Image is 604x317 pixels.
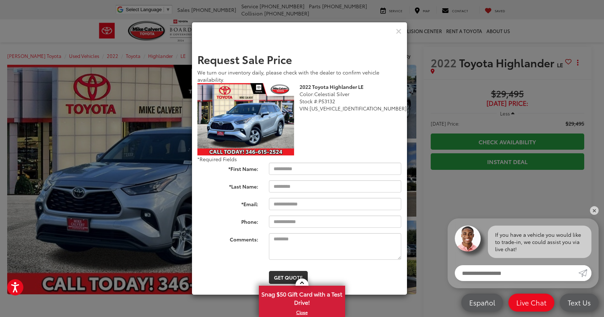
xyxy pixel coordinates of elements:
[578,265,591,281] a: Submit
[299,98,319,105] span: Stock #:
[192,233,264,243] label: Comments:
[299,105,310,112] span: VIN:
[314,90,349,98] span: Celestial Silver
[461,294,503,312] a: Español
[197,53,402,65] h2: Request Sale Price
[192,216,264,225] label: Phone:
[455,265,578,281] input: Enter your message
[466,298,499,307] span: Español
[269,271,308,284] button: Get Quote
[260,286,344,308] span: Snag $50 Gift Card with a Test Drive!
[192,163,264,172] label: *First Name:
[319,98,335,105] span: P53132
[396,27,402,35] button: Close
[564,298,594,307] span: Text Us
[560,294,599,312] a: Text Us
[192,198,264,208] label: *Email:
[192,180,264,190] label: *Last Name:
[455,226,481,252] img: Agent profile photo
[488,226,591,258] div: If you have a vehicle you would like to trade-in, we could assist you via live chat!
[299,83,363,90] b: 2022 Toyota Highlander LE
[197,155,237,163] span: *Required Fields
[197,69,402,83] div: We turn our inventory daily, please check with the dealer to confirm vehicle availability.
[310,105,407,112] span: [US_VEHICLE_IDENTIFICATION_NUMBER]
[513,298,550,307] span: Live Chat
[197,83,294,156] img: 2022 Toyota Highlander LE
[508,294,554,312] a: Live Chat
[299,90,314,98] span: Color:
